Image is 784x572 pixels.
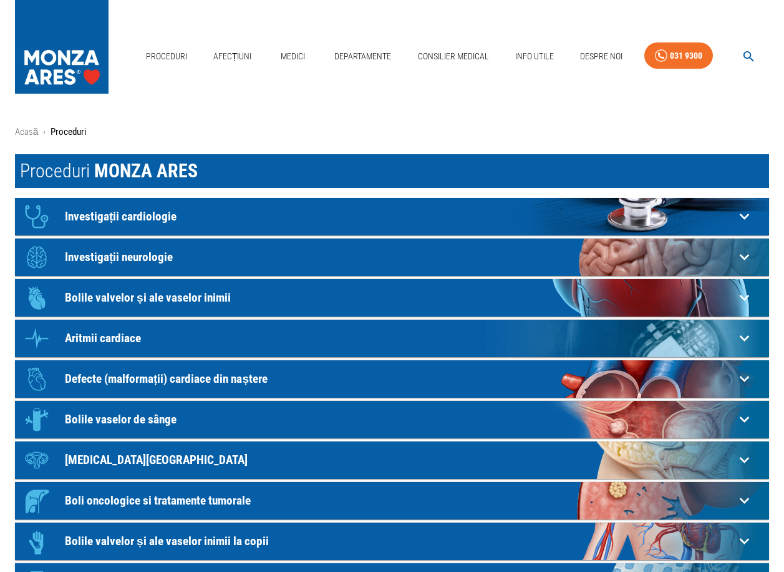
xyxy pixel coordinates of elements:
a: Info Utile [510,44,559,69]
a: Departamente [329,44,396,69]
div: IconAritmii cardiace [15,320,769,357]
div: Icon[MEDICAL_DATA][GEOGRAPHIC_DATA] [15,441,769,479]
h1: Proceduri [15,154,769,188]
p: Aritmii cardiace [65,332,735,345]
a: Despre Noi [575,44,627,69]
a: Acasă [15,126,38,137]
div: Icon [18,198,56,235]
div: Icon [18,239,56,276]
p: Boli oncologice si tratamente tumorale [65,494,735,507]
p: Investigații neurologie [65,250,735,264]
li: › [43,125,46,139]
div: IconBolile valvelor și ale vaselor inimii [15,279,769,317]
div: IconBolile vaselor de sânge [15,401,769,438]
a: 031 9300 [644,42,713,69]
p: Bolile vaselor de sânge [65,413,735,426]
a: Proceduri [141,44,192,69]
span: MONZA ARES [94,160,198,182]
a: Medici [273,44,313,69]
div: Icon [18,441,56,479]
p: Proceduri [51,125,86,139]
div: IconBolile valvelor și ale vaselor inimii la copii [15,523,769,560]
div: IconBoli oncologice si tratamente tumorale [15,482,769,520]
p: Investigații cardiologie [65,210,735,223]
div: Icon [18,523,56,560]
div: Icon [18,360,56,398]
a: Afecțiuni [208,44,257,69]
a: Consilier Medical [413,44,494,69]
div: Icon [18,482,56,520]
div: Icon [18,279,56,317]
p: Bolile valvelor și ale vaselor inimii la copii [65,535,735,548]
div: IconInvestigații cardiologie [15,198,769,235]
div: Icon [18,320,56,357]
div: IconDefecte (malformații) cardiace din naștere [15,360,769,398]
p: Defecte (malformații) cardiace din naștere [65,372,735,385]
p: Bolile valvelor și ale vaselor inimii [65,291,735,304]
p: [MEDICAL_DATA][GEOGRAPHIC_DATA] [65,453,735,466]
div: 031 9300 [670,48,702,64]
div: Icon [18,401,56,438]
nav: breadcrumb [15,125,769,139]
div: IconInvestigații neurologie [15,239,769,276]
